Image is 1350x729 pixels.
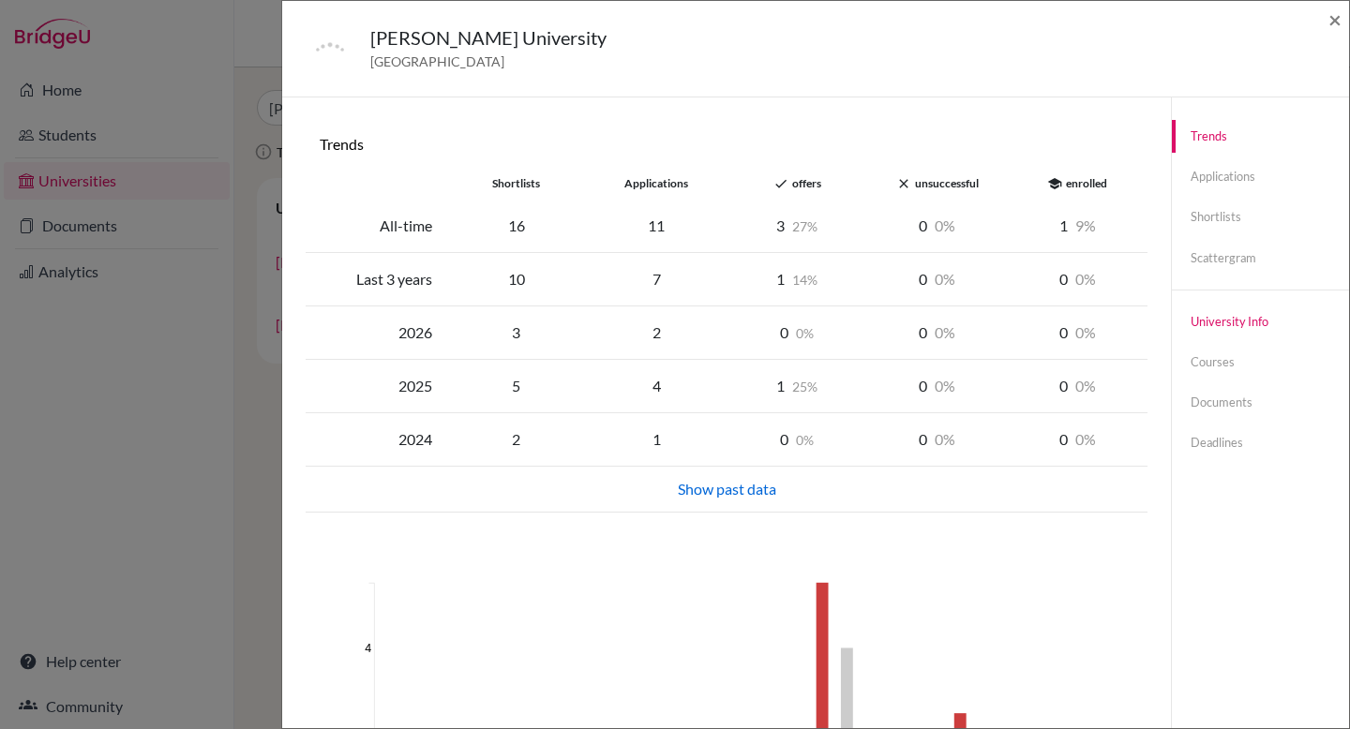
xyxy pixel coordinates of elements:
[1008,268,1148,290] div: 0
[1075,377,1096,394] span: 0
[370,52,607,71] span: [GEOGRAPHIC_DATA]
[1328,6,1342,33] span: ×
[1075,323,1096,341] span: 0
[317,478,1136,500] div: Show past data
[867,428,1008,451] div: 0
[305,23,355,74] img: default-university-logo-42dd438d0b49c2174d4c41c49dcd67eec2da6d16b3a2f6d5de70cc347232e317.png
[306,268,446,290] div: Last 3 years
[792,272,817,288] span: 14
[727,215,867,237] div: 3
[370,23,607,52] h5: [PERSON_NAME] University
[1172,386,1349,419] a: Documents
[306,428,446,451] div: 2024
[867,375,1008,397] div: 0
[586,215,727,237] div: 11
[1172,120,1349,153] a: Trends
[586,321,727,344] div: 2
[1172,305,1349,338] a: University info
[1172,426,1349,459] a: Deadlines
[915,176,979,190] span: unsuccessful
[446,428,587,451] div: 2
[727,375,867,397] div: 1
[586,175,727,192] div: applications
[1075,216,1096,234] span: 9
[1008,321,1148,344] div: 0
[446,268,587,290] div: 10
[446,375,587,397] div: 5
[586,268,727,290] div: 7
[306,375,446,397] div: 2025
[935,430,955,448] span: 0
[773,176,788,191] i: done
[727,268,867,290] div: 1
[1047,176,1062,191] i: school
[896,176,911,191] i: close
[1008,215,1148,237] div: 1
[867,215,1008,237] div: 0
[792,379,817,394] span: 25
[935,270,955,288] span: 0
[727,428,867,451] div: 0
[306,321,446,344] div: 2026
[1172,160,1349,193] a: Applications
[1328,8,1342,31] button: Close
[1075,270,1096,288] span: 0
[1008,428,1148,451] div: 0
[1008,375,1148,397] div: 0
[867,321,1008,344] div: 0
[935,377,955,394] span: 0
[1075,430,1096,448] span: 0
[446,175,587,192] div: shortlists
[792,218,817,234] span: 27
[446,215,587,237] div: 16
[796,432,814,448] span: 0
[586,428,727,451] div: 1
[1172,346,1349,379] a: Courses
[1172,201,1349,233] a: Shortlists
[935,323,955,341] span: 0
[792,176,821,190] span: offers
[586,375,727,397] div: 4
[796,325,814,341] span: 0
[365,642,371,655] text: 4
[446,321,587,344] div: 3
[1172,242,1349,275] a: Scattergram
[1066,176,1107,190] span: enrolled
[935,216,955,234] span: 0
[727,321,867,344] div: 0
[867,268,1008,290] div: 0
[306,215,446,237] div: All-time
[320,135,1133,153] h6: Trends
